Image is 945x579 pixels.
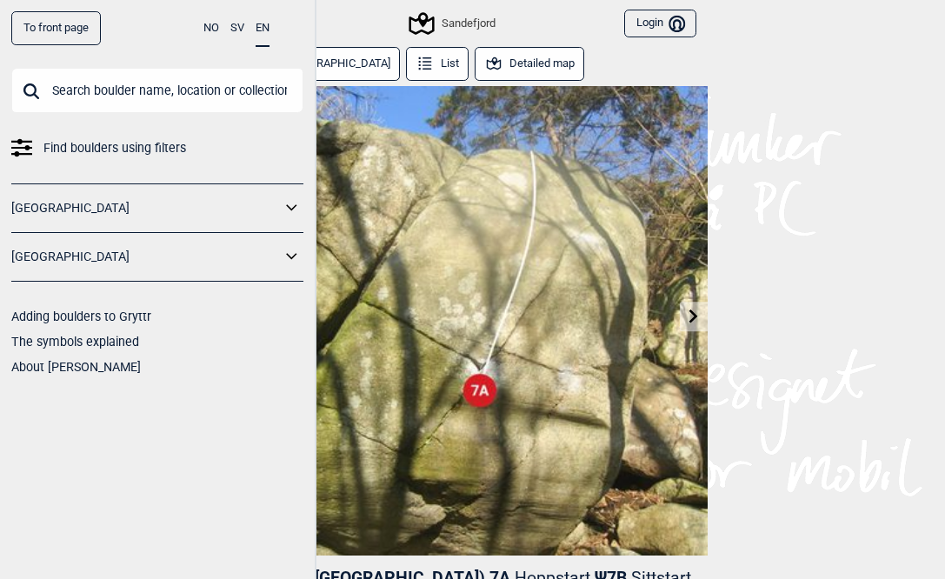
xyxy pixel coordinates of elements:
[11,68,303,113] input: Search boulder name, location or collection
[11,244,281,270] a: [GEOGRAPHIC_DATA]
[230,11,244,45] button: SV
[250,47,401,81] button: [GEOGRAPHIC_DATA]
[11,11,101,45] a: To front page
[406,47,469,81] button: List
[43,136,186,161] span: Find boulders using filters
[11,309,151,323] a: Adding boulders to Gryttr
[475,47,585,81] button: Detailed map
[624,10,695,38] button: Login
[411,13,495,34] div: Sandefjord
[11,335,139,349] a: The symbols explained
[203,11,219,45] button: NO
[238,86,708,556] img: Raballa
[11,360,141,374] a: About [PERSON_NAME]
[11,196,281,221] a: [GEOGRAPHIC_DATA]
[11,136,303,161] a: Find boulders using filters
